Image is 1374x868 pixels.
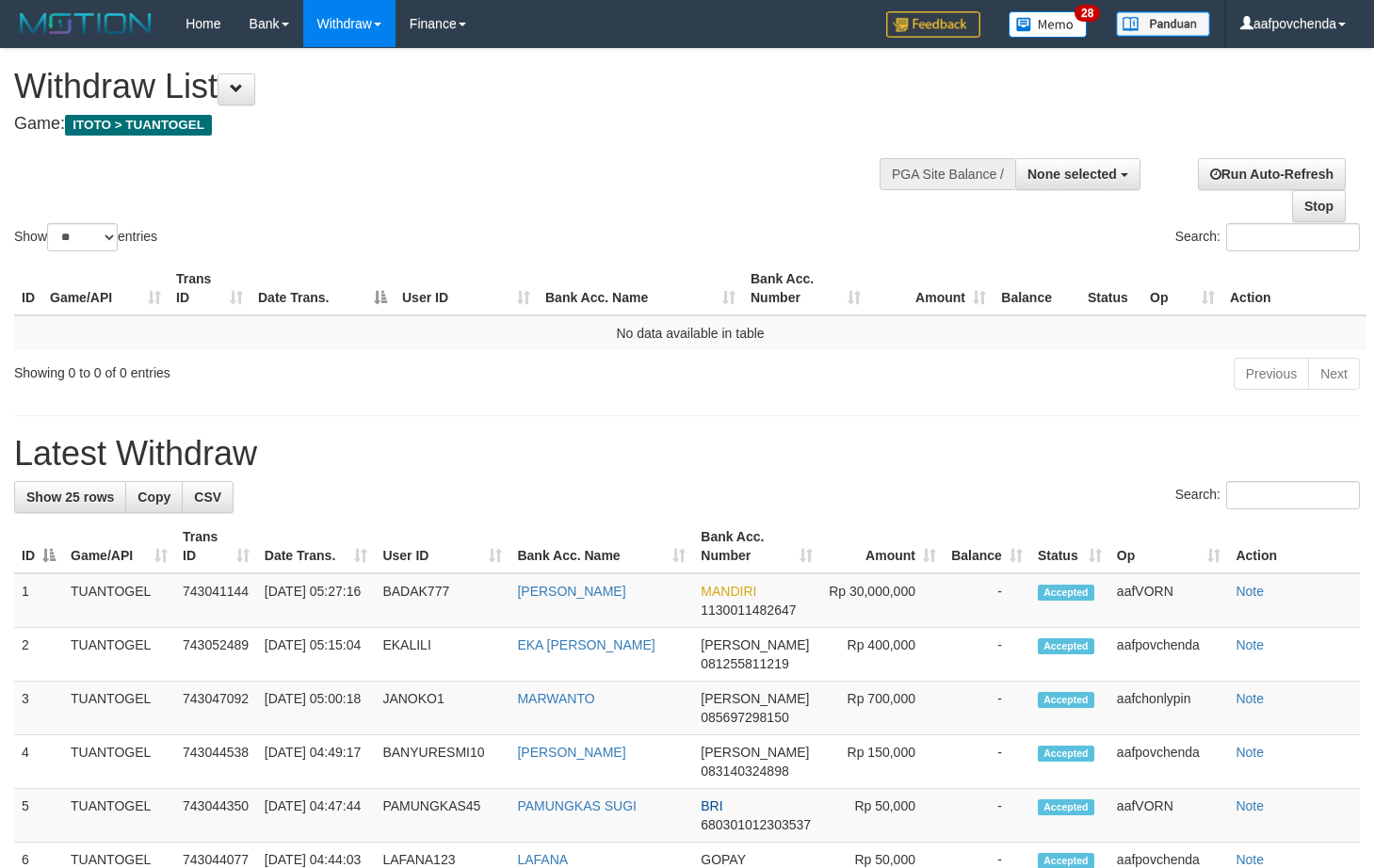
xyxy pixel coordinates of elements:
[1236,691,1264,706] a: Note
[517,637,655,652] a: EKA [PERSON_NAME]
[1175,481,1360,509] label: Search:
[63,628,175,682] td: TUANTOGEL
[701,691,809,706] span: [PERSON_NAME]
[1038,799,1094,815] span: Accepted
[1222,262,1366,315] th: Action
[182,481,234,513] a: CSV
[175,735,257,789] td: 743044538
[944,789,1030,843] td: -
[994,262,1080,315] th: Balance
[65,115,212,136] span: ITOTO > TUANTOGEL
[944,682,1030,735] td: -
[175,573,257,628] td: 743041144
[1236,798,1264,813] a: Note
[1175,223,1360,251] label: Search:
[1226,223,1360,251] input: Search:
[1109,628,1229,682] td: aafpovchenda
[194,490,221,505] span: CSV
[169,262,251,315] th: Trans ID: activate to sort column ascending
[257,573,376,628] td: [DATE] 05:27:16
[1075,5,1100,22] span: 28
[14,223,157,251] label: Show entries
[375,628,509,682] td: EKALILI
[63,735,175,789] td: TUANTOGEL
[1109,735,1229,789] td: aafpovchenda
[1038,692,1094,708] span: Accepted
[701,603,796,618] span: Copy 1130011482647 to clipboard
[944,628,1030,682] td: -
[868,262,994,315] th: Amount: activate to sort column ascending
[517,745,625,760] a: [PERSON_NAME]
[1109,520,1229,573] th: Op: activate to sort column ascending
[517,798,637,813] a: PAMUNGKAS SUGI
[14,115,897,134] h4: Game:
[1038,746,1094,762] span: Accepted
[137,490,170,505] span: Copy
[517,691,594,706] a: MARWANTO
[820,573,944,628] td: Rp 30,000,000
[42,262,169,315] th: Game/API: activate to sort column ascending
[1226,481,1360,509] input: Search:
[693,520,820,573] th: Bank Acc. Number: activate to sort column ascending
[1009,11,1088,38] img: Button%20Memo.svg
[886,11,980,38] img: Feedback.jpg
[701,710,788,725] span: Copy 085697298150 to clipboard
[375,682,509,735] td: JANOKO1
[257,628,376,682] td: [DATE] 05:15:04
[1236,745,1264,760] a: Note
[701,798,722,813] span: BRI
[1109,682,1229,735] td: aafchonlypin
[14,520,63,573] th: ID: activate to sort column descending
[395,262,538,315] th: User ID: activate to sort column ascending
[1236,852,1264,867] a: Note
[14,789,63,843] td: 5
[1109,573,1229,628] td: aafVORN
[26,490,114,505] span: Show 25 rows
[517,584,625,599] a: [PERSON_NAME]
[509,520,693,573] th: Bank Acc. Name: activate to sort column ascending
[701,817,811,832] span: Copy 680301012303537 to clipboard
[1308,358,1360,390] a: Next
[375,789,509,843] td: PAMUNGKAS45
[175,520,257,573] th: Trans ID: activate to sort column ascending
[820,520,944,573] th: Amount: activate to sort column ascending
[175,682,257,735] td: 743047092
[820,682,944,735] td: Rp 700,000
[1234,358,1309,390] a: Previous
[944,735,1030,789] td: -
[701,637,809,652] span: [PERSON_NAME]
[125,481,183,513] a: Copy
[1228,520,1360,573] th: Action
[1292,190,1346,222] a: Stop
[1198,158,1346,190] a: Run Auto-Refresh
[47,223,118,251] select: Showentries
[1030,520,1109,573] th: Status: activate to sort column ascending
[1142,262,1222,315] th: Op: activate to sort column ascending
[1236,637,1264,652] a: Note
[820,628,944,682] td: Rp 400,000
[14,682,63,735] td: 3
[63,573,175,628] td: TUANTOGEL
[944,573,1030,628] td: -
[14,356,558,382] div: Showing 0 to 0 of 0 entries
[820,789,944,843] td: Rp 50,000
[701,764,788,779] span: Copy 083140324898 to clipboard
[257,682,376,735] td: [DATE] 05:00:18
[14,628,63,682] td: 2
[257,735,376,789] td: [DATE] 04:49:17
[257,789,376,843] td: [DATE] 04:47:44
[880,158,1015,190] div: PGA Site Balance /
[820,735,944,789] td: Rp 150,000
[14,9,157,38] img: MOTION_logo.png
[517,852,568,867] a: LAFANA
[375,520,509,573] th: User ID: activate to sort column ascending
[251,262,395,315] th: Date Trans.: activate to sort column descending
[175,789,257,843] td: 743044350
[1109,789,1229,843] td: aafVORN
[14,435,1360,473] h1: Latest Withdraw
[1116,11,1210,37] img: panduan.png
[14,68,897,105] h1: Withdraw List
[63,682,175,735] td: TUANTOGEL
[14,573,63,628] td: 1
[1080,262,1142,315] th: Status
